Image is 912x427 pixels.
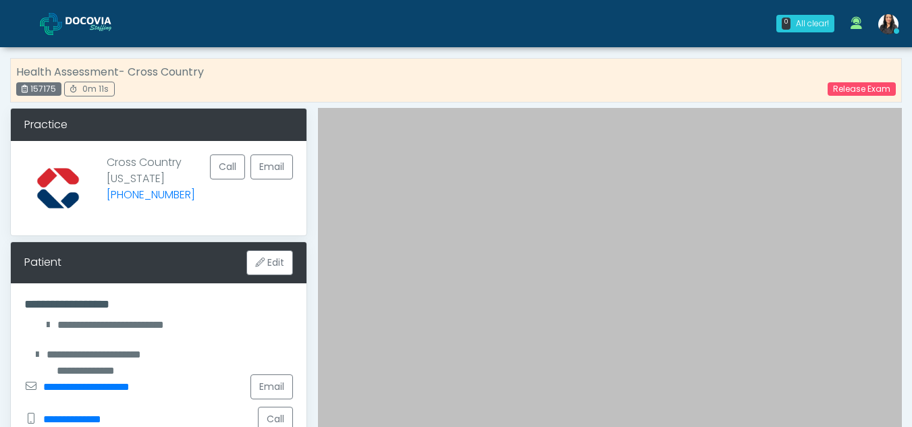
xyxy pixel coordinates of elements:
[107,154,195,211] p: Cross Country [US_STATE]
[250,154,293,179] a: Email
[24,154,92,222] img: Provider image
[16,82,61,96] div: 157175
[250,374,293,399] a: Email
[878,14,898,34] img: Viral Patel
[828,82,896,96] a: Release Exam
[11,109,306,141] div: Practice
[16,64,204,80] strong: Health Assessment- Cross Country
[65,17,133,30] img: Docovia
[796,18,829,30] div: All clear!
[24,254,61,271] div: Patient
[782,18,790,30] div: 0
[40,1,133,45] a: Docovia
[82,83,109,94] span: 0m 11s
[210,154,245,179] button: Call
[40,13,62,35] img: Docovia
[246,250,293,275] button: Edit
[107,187,195,202] a: [PHONE_NUMBER]
[768,9,842,38] a: 0 All clear!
